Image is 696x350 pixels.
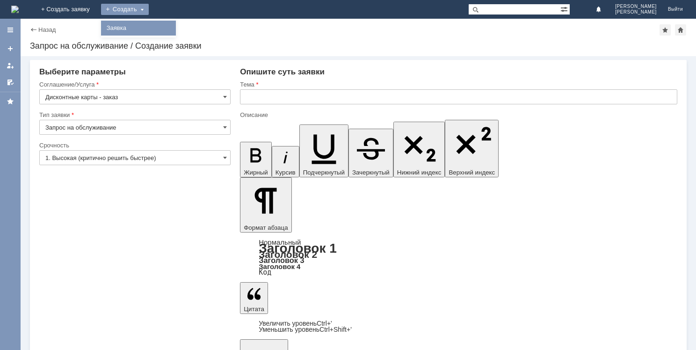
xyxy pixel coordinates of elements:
span: Подчеркнутый [303,169,345,176]
img: logo [11,6,19,13]
span: [PERSON_NAME] [615,9,657,15]
div: Создать [101,4,149,15]
div: Тип заявки [39,112,229,118]
a: Заголовок 3 [259,256,304,264]
button: Цитата [240,282,268,314]
div: Срочность [39,142,229,148]
a: Заголовок 4 [259,262,300,270]
button: Формат абзаца [240,177,291,233]
span: Ctrl+' [317,320,332,327]
button: Верхний индекс [445,120,499,177]
div: Запрос на обслуживание / Создание заявки [30,41,687,51]
button: Зачеркнутый [348,129,393,177]
div: Формат абзаца [240,239,677,276]
a: Заголовок 2 [259,249,317,260]
span: Жирный [244,169,268,176]
a: Назад [38,26,56,33]
a: Перейти на домашнюю страницу [11,6,19,13]
div: Тема [240,81,675,87]
span: [PERSON_NAME] [615,4,657,9]
span: Выберите параметры [39,67,126,76]
a: Заявка [103,22,174,34]
a: Increase [259,320,332,327]
div: Сделать домашней страницей [675,24,686,36]
span: Курсив [275,169,296,176]
button: Подчеркнутый [299,124,348,177]
button: Курсив [272,146,299,177]
div: Добавить в избранное [660,24,671,36]
a: Нормальный [259,238,301,246]
div: Описание [240,112,675,118]
a: Код [259,268,271,277]
a: Заголовок 1 [259,241,337,255]
span: Верхний индекс [449,169,495,176]
button: Нижний индекс [393,122,445,177]
div: Соглашение/Услуга [39,81,229,87]
button: Жирный [240,142,272,177]
a: Мои заявки [3,58,18,73]
span: Расширенный поиск [560,4,570,13]
div: Цитата [240,321,677,333]
span: Зачеркнутый [352,169,390,176]
a: Decrease [259,326,352,333]
span: Ctrl+Shift+' [319,326,352,333]
span: Формат абзаца [244,224,288,231]
span: Опишите суть заявки [240,67,325,76]
a: Мои согласования [3,75,18,90]
a: Создать заявку [3,41,18,56]
span: Нижний индекс [397,169,442,176]
span: Цитата [244,306,264,313]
